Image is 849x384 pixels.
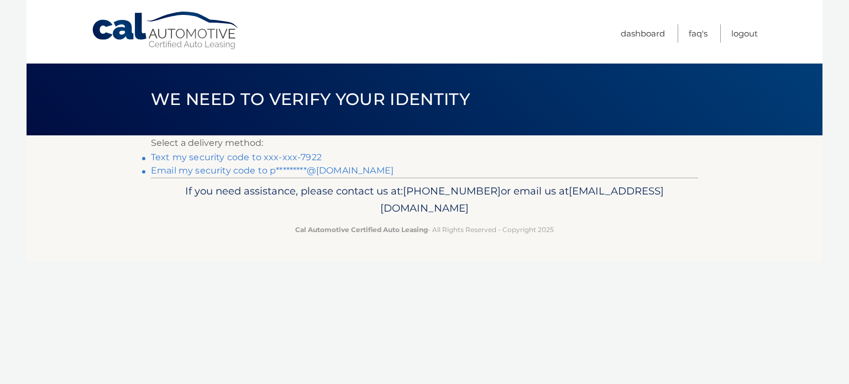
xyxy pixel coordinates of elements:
strong: Cal Automotive Certified Auto Leasing [295,225,428,234]
a: Text my security code to xxx-xxx-7922 [151,152,322,162]
p: - All Rights Reserved - Copyright 2025 [158,224,691,235]
a: Cal Automotive [91,11,240,50]
span: [PHONE_NUMBER] [403,185,501,197]
span: We need to verify your identity [151,89,470,109]
a: Dashboard [621,24,665,43]
p: Select a delivery method: [151,135,698,151]
a: FAQ's [689,24,707,43]
p: If you need assistance, please contact us at: or email us at [158,182,691,218]
a: Logout [731,24,758,43]
a: Email my security code to p*********@[DOMAIN_NAME] [151,165,394,176]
